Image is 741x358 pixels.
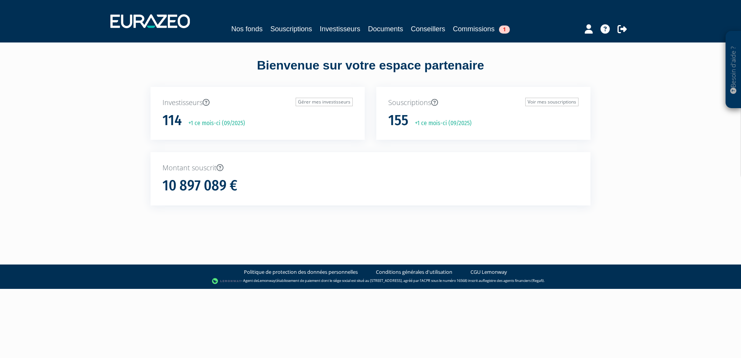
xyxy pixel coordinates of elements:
a: Documents [368,24,403,34]
a: Lemonway [258,278,276,283]
a: Commissions1 [453,24,510,34]
p: Montant souscrit [162,163,579,173]
a: Conditions générales d'utilisation [376,268,452,276]
p: Souscriptions [388,98,579,108]
a: Registre des agents financiers (Regafi) [483,278,544,283]
a: Nos fonds [231,24,262,34]
p: +1 ce mois-ci (09/2025) [183,119,245,128]
a: Souscriptions [270,24,312,34]
a: Gérer mes investisseurs [296,98,353,106]
a: CGU Lemonway [470,268,507,276]
img: logo-lemonway.png [212,277,242,285]
p: +1 ce mois-ci (09/2025) [409,119,472,128]
p: Besoin d'aide ? [729,35,738,105]
h1: 10 897 089 € [162,178,237,194]
a: Politique de protection des données personnelles [244,268,358,276]
a: Investisseurs [320,24,360,34]
a: Voir mes souscriptions [525,98,579,106]
div: - Agent de (établissement de paiement dont le siège social est situé au [STREET_ADDRESS], agréé p... [8,277,733,285]
h1: 114 [162,112,182,129]
h1: 155 [388,112,408,129]
img: 1732889491-logotype_eurazeo_blanc_rvb.png [110,14,190,28]
p: Investisseurs [162,98,353,108]
a: Conseillers [411,24,445,34]
span: 1 [499,25,510,34]
div: Bienvenue sur votre espace partenaire [145,57,596,87]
